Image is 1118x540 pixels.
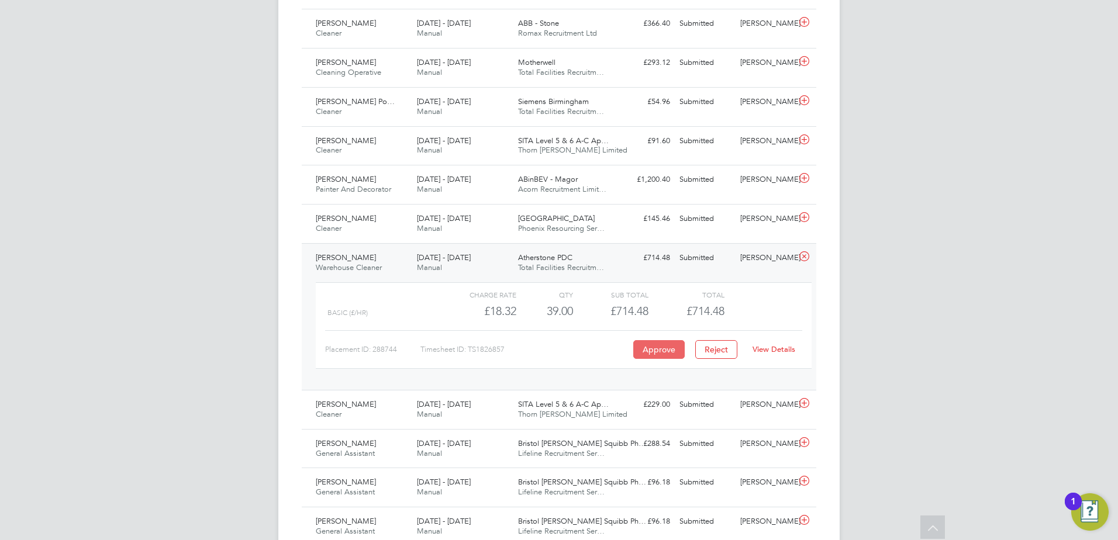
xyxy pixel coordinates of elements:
[417,487,442,497] span: Manual
[675,248,736,268] div: Submitted
[316,448,375,458] span: General Assistant
[316,174,376,184] span: [PERSON_NAME]
[417,174,471,184] span: [DATE] - [DATE]
[441,288,516,302] div: Charge rate
[675,209,736,229] div: Submitted
[614,170,675,189] div: £1,200.40
[614,92,675,112] div: £54.96
[417,438,471,448] span: [DATE] - [DATE]
[1071,493,1109,531] button: Open Resource Center, 1 new notification
[316,96,395,106] span: [PERSON_NAME] Po…
[518,438,646,448] span: Bristol [PERSON_NAME] Squibb Ph…
[516,288,573,302] div: QTY
[1071,501,1076,517] div: 1
[316,136,376,146] span: [PERSON_NAME]
[417,516,471,526] span: [DATE] - [DATE]
[614,473,675,492] div: £96.18
[518,96,589,106] span: Siemens Birmingham
[516,302,573,321] div: 39.00
[316,106,341,116] span: Cleaner
[675,395,736,414] div: Submitted
[736,53,796,72] div: [PERSON_NAME]
[518,18,559,28] span: ABB - Stone
[675,473,736,492] div: Submitted
[417,526,442,536] span: Manual
[420,340,630,359] div: Timesheet ID: TS1826857
[614,434,675,454] div: £288.54
[675,512,736,531] div: Submitted
[736,209,796,229] div: [PERSON_NAME]
[736,473,796,492] div: [PERSON_NAME]
[417,145,442,155] span: Manual
[417,399,471,409] span: [DATE] - [DATE]
[614,248,675,268] div: £714.48
[417,18,471,28] span: [DATE] - [DATE]
[316,487,375,497] span: General Assistant
[614,131,675,151] div: £91.60
[518,174,578,184] span: ABinBEV - Magor
[518,223,605,233] span: Phoenix Resourcing Ser…
[736,512,796,531] div: [PERSON_NAME]
[614,512,675,531] div: £96.18
[316,438,376,448] span: [PERSON_NAME]
[518,106,604,116] span: Total Facilities Recruitm…
[518,184,606,194] span: Acorn Recruitment Limit…
[675,434,736,454] div: Submitted
[695,340,737,359] button: Reject
[417,252,471,262] span: [DATE] - [DATE]
[736,14,796,33] div: [PERSON_NAME]
[417,409,442,419] span: Manual
[518,145,627,155] span: Thorn [PERSON_NAME] Limited
[518,448,605,458] span: Lifeline Recruitment Ser…
[316,184,391,194] span: Painter And Decorator
[518,516,646,526] span: Bristol [PERSON_NAME] Squibb Ph…
[417,477,471,487] span: [DATE] - [DATE]
[518,67,604,77] span: Total Facilities Recruitm…
[417,184,442,194] span: Manual
[417,213,471,223] span: [DATE] - [DATE]
[518,526,605,536] span: Lifeline Recruitment Ser…
[614,53,675,72] div: £293.12
[675,92,736,112] div: Submitted
[518,213,595,223] span: [GEOGRAPHIC_DATA]
[441,302,516,321] div: £18.32
[686,304,724,318] span: £714.48
[736,248,796,268] div: [PERSON_NAME]
[614,395,675,414] div: £229.00
[736,395,796,414] div: [PERSON_NAME]
[518,487,605,497] span: Lifeline Recruitment Ser…
[316,399,376,409] span: [PERSON_NAME]
[518,136,609,146] span: SITA Level 5 & 6 A-C Ap…
[518,252,572,262] span: Atherstone PDC
[518,28,597,38] span: Romax Recruitment Ltd
[518,57,555,67] span: Motherwell
[316,57,376,67] span: [PERSON_NAME]
[573,302,648,321] div: £714.48
[316,213,376,223] span: [PERSON_NAME]
[316,223,341,233] span: Cleaner
[417,67,442,77] span: Manual
[675,170,736,189] div: Submitted
[316,477,376,487] span: [PERSON_NAME]
[316,28,341,38] span: Cleaner
[518,262,604,272] span: Total Facilities Recruitm…
[518,477,646,487] span: Bristol [PERSON_NAME] Squibb Ph…
[417,223,442,233] span: Manual
[316,409,341,419] span: Cleaner
[417,96,471,106] span: [DATE] - [DATE]
[316,252,376,262] span: [PERSON_NAME]
[573,288,648,302] div: Sub Total
[417,136,471,146] span: [DATE] - [DATE]
[325,340,420,359] div: Placement ID: 288744
[753,344,795,354] a: View Details
[417,57,471,67] span: [DATE] - [DATE]
[316,145,341,155] span: Cleaner
[327,309,368,317] span: Basic (£/HR)
[614,209,675,229] div: £145.46
[417,262,442,272] span: Manual
[736,92,796,112] div: [PERSON_NAME]
[316,262,382,272] span: Warehouse Cleaner
[518,409,627,419] span: Thorn [PERSON_NAME] Limited
[633,340,685,359] button: Approve
[417,106,442,116] span: Manual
